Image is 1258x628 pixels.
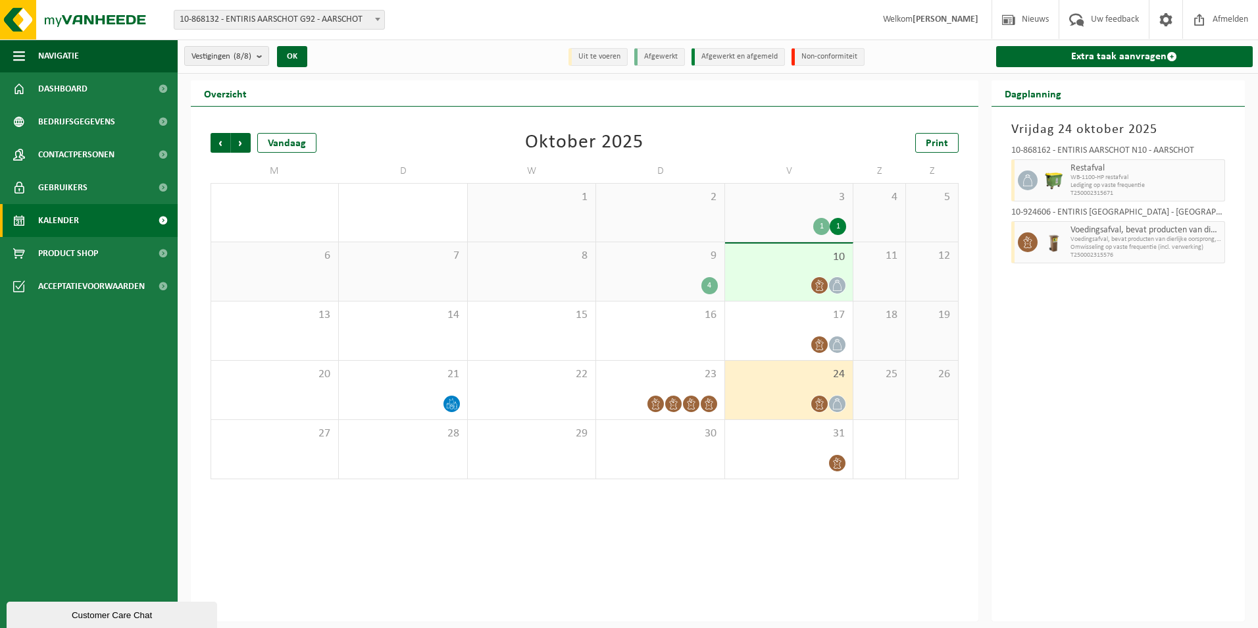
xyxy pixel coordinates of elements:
[211,133,230,153] span: Vorige
[603,190,717,205] span: 2
[992,80,1074,106] h2: Dagplanning
[277,46,307,67] button: OK
[218,367,332,382] span: 20
[915,133,959,153] a: Print
[38,237,98,270] span: Product Shop
[906,159,959,183] td: Z
[345,427,460,441] span: 28
[603,427,717,441] span: 30
[38,72,88,105] span: Dashboard
[701,277,718,294] div: 4
[184,46,269,66] button: Vestigingen(8/8)
[474,190,589,205] span: 1
[38,105,115,138] span: Bedrijfsgegevens
[1011,146,1226,159] div: 10-868162 - ENTIRIS AARSCHOT N10 - AARSCHOT
[1011,208,1226,221] div: 10-924606 - ENTIRIS [GEOGRAPHIC_DATA] - [GEOGRAPHIC_DATA]
[692,48,785,66] li: Afgewerkt en afgemeld
[7,599,220,628] iframe: chat widget
[792,48,865,66] li: Non-conformiteit
[996,46,1253,67] a: Extra taak aanvragen
[218,427,332,441] span: 27
[830,218,846,235] div: 1
[174,10,385,30] span: 10-868132 - ENTIRIS AARSCHOT G92 - AARSCHOT
[913,14,978,24] strong: [PERSON_NAME]
[732,367,846,382] span: 24
[1070,163,1222,174] span: Restafval
[345,249,460,263] span: 7
[603,367,717,382] span: 23
[38,204,79,237] span: Kalender
[474,308,589,323] span: 15
[1044,232,1064,252] img: WB-0140-HPE-BN-01
[860,308,899,323] span: 18
[913,249,951,263] span: 12
[568,48,628,66] li: Uit te voeren
[339,159,467,183] td: D
[926,138,948,149] span: Print
[603,249,717,263] span: 9
[38,39,79,72] span: Navigatie
[913,308,951,323] span: 19
[1044,170,1064,190] img: WB-1100-HPE-GN-50
[732,250,846,265] span: 10
[345,308,460,323] span: 14
[860,249,899,263] span: 11
[1070,244,1222,251] span: Omwisseling op vaste frequentie (incl. verwerking)
[1070,251,1222,259] span: T250002315576
[603,308,717,323] span: 16
[191,47,251,66] span: Vestigingen
[191,80,260,106] h2: Overzicht
[218,308,332,323] span: 13
[860,367,899,382] span: 25
[525,133,643,153] div: Oktober 2025
[345,367,460,382] span: 21
[468,159,596,183] td: W
[1070,190,1222,197] span: T250002315671
[174,11,384,29] span: 10-868132 - ENTIRIS AARSCHOT G92 - AARSCHOT
[474,249,589,263] span: 8
[1070,225,1222,236] span: Voedingsafval, bevat producten van dierlijke oorsprong, onverpakt, categorie 3
[813,218,830,235] div: 1
[474,427,589,441] span: 29
[853,159,906,183] td: Z
[596,159,724,183] td: D
[1070,236,1222,244] span: Voedingsafval, bevat producten van dierlijke oorsprong, onve
[1011,120,1226,140] h3: Vrijdag 24 oktober 2025
[234,52,251,61] count: (8/8)
[38,138,114,171] span: Contactpersonen
[732,427,846,441] span: 31
[913,190,951,205] span: 5
[732,190,846,205] span: 3
[1070,174,1222,182] span: WB-1100-HP restafval
[218,249,332,263] span: 6
[474,367,589,382] span: 22
[913,367,951,382] span: 26
[211,159,339,183] td: M
[231,133,251,153] span: Volgende
[38,171,88,204] span: Gebruikers
[1070,182,1222,190] span: Lediging op vaste frequentie
[38,270,145,303] span: Acceptatievoorwaarden
[860,190,899,205] span: 4
[725,159,853,183] td: V
[634,48,685,66] li: Afgewerkt
[257,133,316,153] div: Vandaag
[732,308,846,323] span: 17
